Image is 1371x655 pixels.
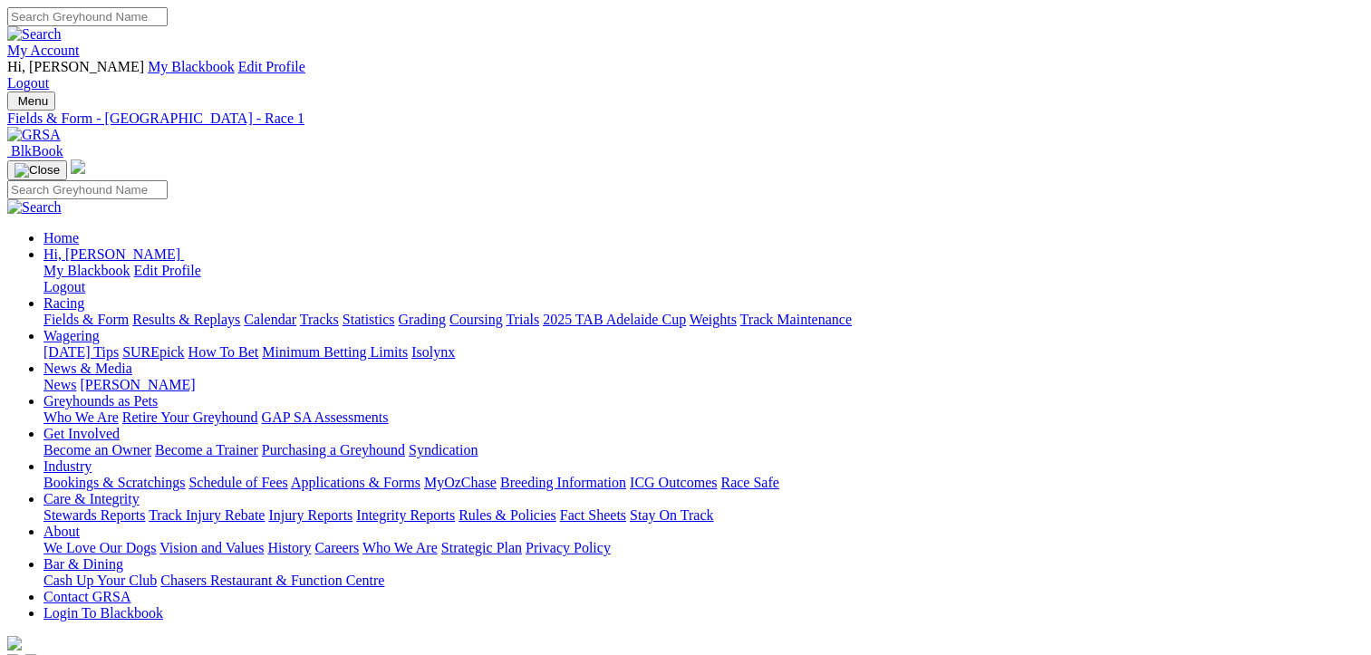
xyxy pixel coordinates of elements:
[43,230,79,246] a: Home
[122,409,258,425] a: Retire Your Greyhound
[7,127,61,143] img: GRSA
[43,540,1364,556] div: About
[43,246,184,262] a: Hi, [PERSON_NAME]
[262,442,405,458] a: Purchasing a Greyhound
[7,43,80,58] a: My Account
[300,312,339,327] a: Tracks
[43,377,1364,393] div: News & Media
[7,75,49,91] a: Logout
[43,295,84,311] a: Racing
[43,573,157,588] a: Cash Up Your Club
[188,344,259,360] a: How To Bet
[43,263,130,278] a: My Blackbook
[7,92,55,111] button: Toggle navigation
[7,180,168,199] input: Search
[43,312,1364,328] div: Racing
[7,26,62,43] img: Search
[411,344,455,360] a: Isolynx
[134,263,201,278] a: Edit Profile
[560,507,626,523] a: Fact Sheets
[188,475,287,490] a: Schedule of Fees
[80,377,195,392] a: [PERSON_NAME]
[43,377,76,392] a: News
[268,507,352,523] a: Injury Reports
[7,59,144,74] span: Hi, [PERSON_NAME]
[122,344,184,360] a: SUREpick
[244,312,296,327] a: Calendar
[441,540,522,555] a: Strategic Plan
[526,540,611,555] a: Privacy Policy
[630,507,713,523] a: Stay On Track
[43,246,180,262] span: Hi, [PERSON_NAME]
[7,143,63,159] a: BlkBook
[43,507,145,523] a: Stewards Reports
[43,475,185,490] a: Bookings & Scratchings
[71,159,85,174] img: logo-grsa-white.png
[43,426,120,441] a: Get Involved
[500,475,626,490] a: Breeding Information
[449,312,503,327] a: Coursing
[43,556,123,572] a: Bar & Dining
[409,442,478,458] a: Syndication
[690,312,737,327] a: Weights
[267,540,311,555] a: History
[43,442,151,458] a: Become an Owner
[43,344,1364,361] div: Wagering
[155,442,258,458] a: Become a Trainer
[262,409,389,425] a: GAP SA Assessments
[362,540,438,555] a: Who We Are
[43,409,1364,426] div: Greyhounds as Pets
[506,312,539,327] a: Trials
[43,507,1364,524] div: Care & Integrity
[14,163,60,178] img: Close
[7,199,62,216] img: Search
[399,312,446,327] a: Grading
[43,361,132,376] a: News & Media
[43,442,1364,458] div: Get Involved
[43,491,140,506] a: Care & Integrity
[43,524,80,539] a: About
[740,312,852,327] a: Track Maintenance
[43,605,163,621] a: Login To Blackbook
[720,475,778,490] a: Race Safe
[43,344,119,360] a: [DATE] Tips
[343,312,395,327] a: Statistics
[149,507,265,523] a: Track Injury Rebate
[43,458,92,474] a: Industry
[43,475,1364,491] div: Industry
[43,540,156,555] a: We Love Our Dogs
[43,393,158,409] a: Greyhounds as Pets
[43,409,119,425] a: Who We Are
[43,589,130,604] a: Contact GRSA
[148,59,235,74] a: My Blackbook
[18,94,48,108] span: Menu
[43,312,129,327] a: Fields & Form
[43,573,1364,589] div: Bar & Dining
[238,59,305,74] a: Edit Profile
[43,263,1364,295] div: Hi, [PERSON_NAME]
[11,143,63,159] span: BlkBook
[7,111,1364,127] a: Fields & Form - [GEOGRAPHIC_DATA] - Race 1
[356,507,455,523] a: Integrity Reports
[159,540,264,555] a: Vision and Values
[7,636,22,650] img: logo-grsa-white.png
[43,328,100,343] a: Wagering
[132,312,240,327] a: Results & Replays
[262,344,408,360] a: Minimum Betting Limits
[314,540,359,555] a: Careers
[7,160,67,180] button: Toggle navigation
[424,475,497,490] a: MyOzChase
[7,59,1364,92] div: My Account
[543,312,686,327] a: 2025 TAB Adelaide Cup
[459,507,556,523] a: Rules & Policies
[7,7,168,26] input: Search
[291,475,420,490] a: Applications & Forms
[160,573,384,588] a: Chasers Restaurant & Function Centre
[630,475,717,490] a: ICG Outcomes
[43,279,85,294] a: Logout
